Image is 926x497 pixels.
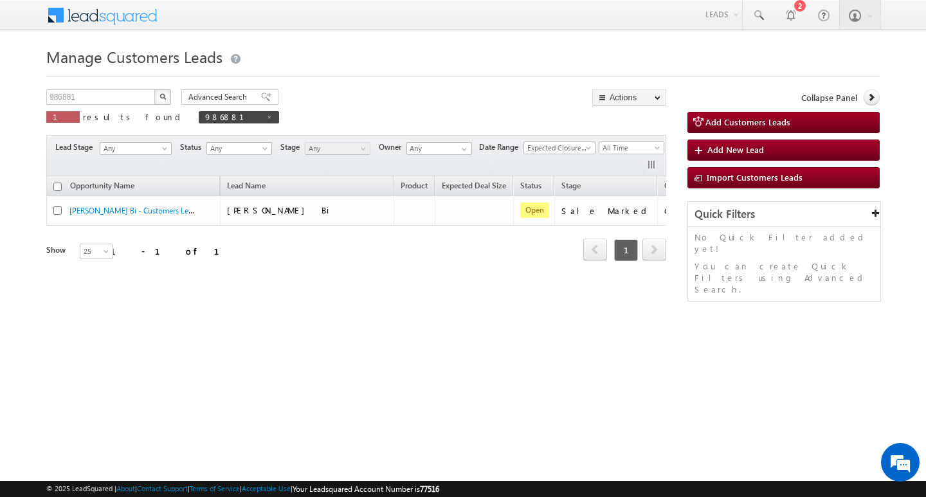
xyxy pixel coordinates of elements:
[520,203,549,218] span: Open
[80,246,114,257] span: 25
[555,179,587,195] a: Stage
[707,144,764,155] span: Add New Lead
[83,111,185,122] span: results found
[180,141,206,153] span: Status
[705,116,790,127] span: Add Customers Leads
[561,205,651,217] div: Sale Marked
[514,179,548,195] a: Status
[561,181,581,190] span: Stage
[707,172,803,183] span: Import Customers Leads
[614,239,638,261] span: 1
[207,143,268,154] span: Any
[642,239,666,260] span: next
[305,142,370,155] a: Any
[46,46,222,67] span: Manage Customers Leads
[70,181,134,190] span: Opportunity Name
[46,483,439,495] span: © 2025 LeadSquared | | | | |
[159,93,166,100] img: Search
[599,141,664,154] a: All Time
[80,244,113,259] a: 25
[190,484,240,492] a: Terms of Service
[442,181,506,190] span: Expected Deal Size
[280,141,305,153] span: Stage
[64,179,141,195] a: Opportunity Name
[401,181,428,190] span: Product
[599,142,660,154] span: All Time
[406,142,472,155] input: Type to Search
[100,142,172,155] a: Any
[694,231,874,255] p: No Quick Filter added yet!
[221,179,272,195] span: Lead Name
[305,143,367,154] span: Any
[420,484,439,494] span: 77516
[583,239,607,260] span: prev
[205,111,260,122] span: 986881
[524,142,591,154] span: Expected Closure Date
[801,92,857,104] span: Collapse Panel
[479,141,523,153] span: Date Range
[583,240,607,260] a: prev
[227,204,334,215] span: [PERSON_NAME] Bi
[116,484,135,492] a: About
[55,141,98,153] span: Lead Stage
[46,244,69,256] div: Show
[293,484,439,494] span: Your Leadsquared Account Number is
[137,484,188,492] a: Contact Support
[242,484,291,492] a: Acceptable Use
[53,111,73,122] span: 1
[664,181,687,190] span: Owner
[188,91,251,103] span: Advanced Search
[592,89,666,105] button: Actions
[53,183,62,191] input: Check all records
[100,143,167,154] span: Any
[694,260,874,295] p: You can create Quick Filters using Advanced Search.
[206,142,272,155] a: Any
[69,204,200,215] a: [PERSON_NAME] Bi - Customers Leads
[111,244,235,258] div: 1 - 1 of 1
[455,143,471,156] a: Show All Items
[435,179,513,195] a: Expected Deal Size
[523,141,595,154] a: Expected Closure Date
[379,141,406,153] span: Owner
[664,205,793,217] div: Chetan [PERSON_NAME]
[688,202,880,227] div: Quick Filters
[642,240,666,260] a: next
